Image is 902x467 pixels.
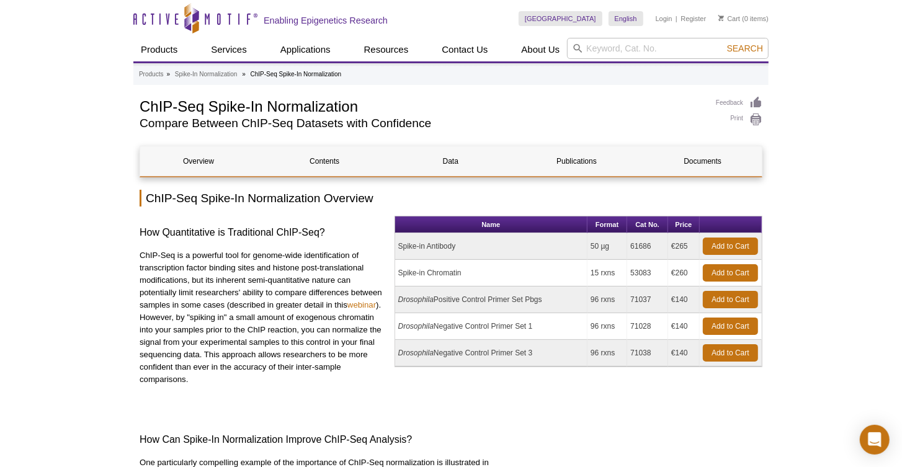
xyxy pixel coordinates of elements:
[703,238,758,255] a: Add to Cart
[718,11,769,26] li: (0 items)
[140,190,762,207] h2: ChIP-Seq Spike-In Normalization Overview
[703,291,758,308] a: Add to Cart
[434,38,495,61] a: Contact Us
[140,146,257,176] a: Overview
[266,146,383,176] a: Contents
[627,340,668,367] td: 71038
[242,71,246,78] li: »
[347,300,376,309] a: webinar
[140,96,703,115] h1: ChIP-Seq Spike-In Normalization
[175,69,238,80] a: Spike-In Normalization
[727,43,763,53] span: Search
[140,118,703,129] h2: Compare Between ChIP-Seq Datasets with Confidence
[264,15,388,26] h2: Enabling Epigenetics Research
[398,295,434,304] i: Drosophila
[357,38,416,61] a: Resources
[668,260,700,287] td: €260
[716,96,762,110] a: Feedback
[718,14,740,23] a: Cart
[668,233,700,260] td: €265
[140,225,385,240] h3: How Quantitative is Traditional ChIP-Seq?
[395,260,587,287] td: Spike-in Chromatin
[395,233,587,260] td: Spike-in Antibody
[251,71,342,78] li: ChIP-Seq Spike-In Normalization
[668,216,700,233] th: Price
[627,233,668,260] td: 61686
[395,313,587,340] td: Negative Control Primer Set 1
[718,15,724,21] img: Your Cart
[609,11,643,26] a: English
[668,287,700,313] td: €140
[587,216,627,233] th: Format
[392,146,509,176] a: Data
[140,432,762,447] h3: How Can Spike-In Normalization Improve ChIP-Seq Analysis?
[668,340,700,367] td: €140
[273,38,338,61] a: Applications
[703,344,758,362] a: Add to Cart
[681,14,706,23] a: Register
[627,313,668,340] td: 71028
[398,349,434,357] i: Drosophila
[139,69,163,80] a: Products
[519,11,602,26] a: [GEOGRAPHIC_DATA]
[716,113,762,127] a: Print
[398,322,434,331] i: Drosophila
[587,233,627,260] td: 50 µg
[203,38,254,61] a: Services
[703,264,758,282] a: Add to Cart
[676,11,677,26] li: |
[519,146,635,176] a: Publications
[656,14,672,23] a: Login
[133,38,185,61] a: Products
[395,216,587,233] th: Name
[166,71,170,78] li: »
[587,340,627,367] td: 96 rxns
[395,340,587,367] td: Negative Control Primer Set 3
[514,38,568,61] a: About Us
[627,287,668,313] td: 71037
[587,313,627,340] td: 96 rxns
[587,287,627,313] td: 96 rxns
[627,260,668,287] td: 53083
[668,313,700,340] td: €140
[703,318,758,335] a: Add to Cart
[395,287,587,313] td: Positive Control Primer Set Pbgs
[645,146,761,176] a: Documents
[723,43,767,54] button: Search
[567,38,769,59] input: Keyword, Cat. No.
[140,249,385,386] p: ChIP-Seq is a powerful tool for genome-wide identification of transcription factor binding sites ...
[627,216,668,233] th: Cat No.
[860,425,890,455] div: Open Intercom Messenger
[587,260,627,287] td: 15 rxns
